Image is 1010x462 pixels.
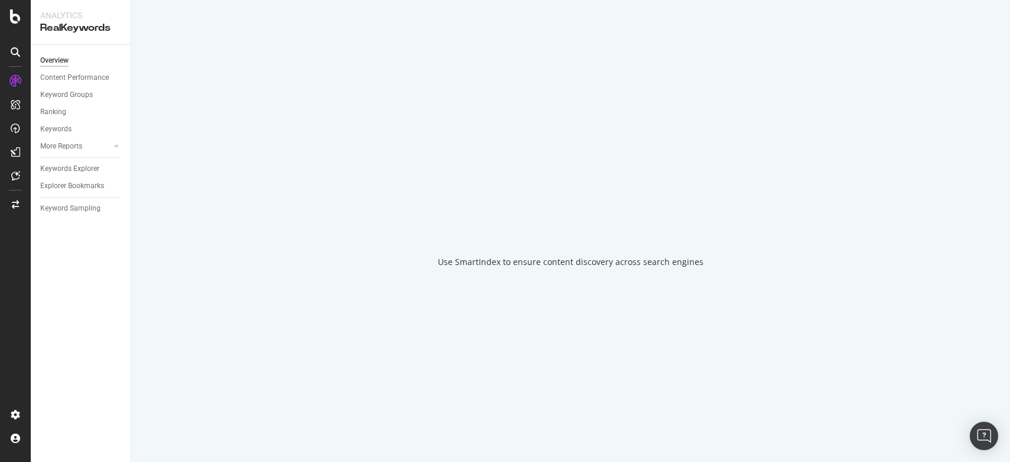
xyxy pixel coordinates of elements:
[40,140,111,153] a: More Reports
[40,123,122,135] a: Keywords
[40,140,82,153] div: More Reports
[40,72,109,84] div: Content Performance
[40,106,122,118] a: Ranking
[40,180,104,192] div: Explorer Bookmarks
[40,123,72,135] div: Keywords
[40,54,69,67] div: Overview
[40,9,121,21] div: Analytics
[438,256,704,268] div: Use SmartIndex to ensure content discovery across search engines
[40,163,99,175] div: Keywords Explorer
[40,202,101,215] div: Keyword Sampling
[40,106,66,118] div: Ranking
[40,89,93,101] div: Keyword Groups
[40,180,122,192] a: Explorer Bookmarks
[40,54,122,67] a: Overview
[40,202,122,215] a: Keyword Sampling
[40,72,122,84] a: Content Performance
[528,195,614,237] div: animation
[40,163,122,175] a: Keywords Explorer
[40,89,122,101] a: Keyword Groups
[40,21,121,35] div: RealKeywords
[970,422,998,450] div: Open Intercom Messenger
